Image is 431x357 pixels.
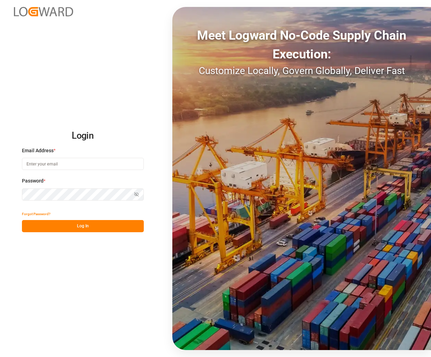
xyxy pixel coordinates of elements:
[22,208,50,220] button: Forgot Password?
[22,220,144,232] button: Log In
[22,158,144,170] input: Enter your email
[172,64,431,78] div: Customize Locally, Govern Globally, Deliver Fast
[22,177,44,185] span: Password
[172,26,431,64] div: Meet Logward No-Code Supply Chain Execution:
[22,125,144,147] h2: Login
[22,147,54,154] span: Email Address
[14,7,73,16] img: Logward_new_orange.png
